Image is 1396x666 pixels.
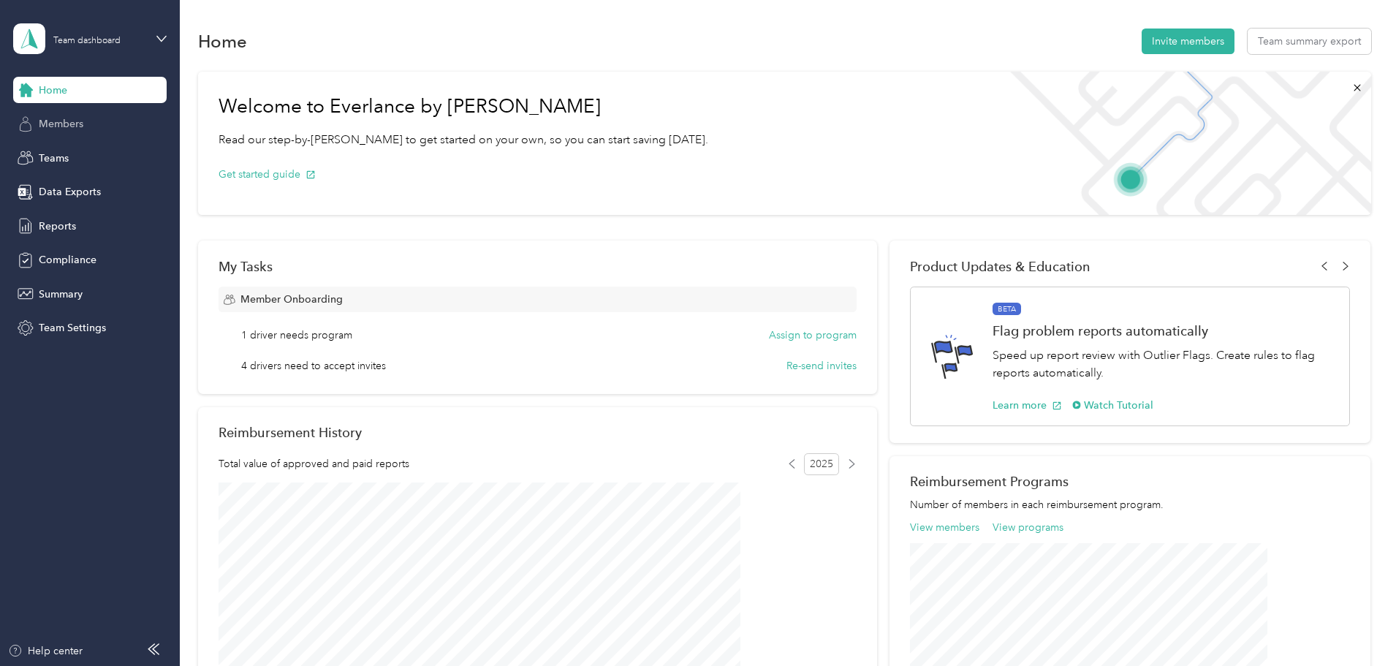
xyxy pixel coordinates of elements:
span: Data Exports [39,184,101,200]
span: Total value of approved and paid reports [219,456,409,472]
h2: Reimbursement History [219,425,362,440]
h1: Home [198,34,247,49]
p: Speed up report review with Outlier Flags. Create rules to flag reports automatically. [993,347,1334,382]
h1: Welcome to Everlance by [PERSON_NAME] [219,95,708,118]
button: Watch Tutorial [1072,398,1153,413]
p: Number of members in each reimbursement program. [910,497,1350,512]
button: Re-send invites [786,358,857,374]
button: Team summary export [1248,29,1371,54]
span: Reports [39,219,76,234]
span: BETA [993,303,1021,316]
span: Compliance [39,252,96,268]
button: View members [910,520,979,535]
iframe: Everlance-gr Chat Button Frame [1314,584,1396,666]
span: 1 driver needs program [241,328,352,343]
span: Team Settings [39,320,106,336]
div: My Tasks [219,259,857,274]
div: Team dashboard [53,37,121,45]
span: 2025 [804,453,839,475]
h2: Reimbursement Programs [910,474,1350,489]
button: Assign to program [769,328,857,343]
img: Welcome to everlance [995,72,1370,215]
button: Invite members [1142,29,1234,54]
span: Product Updates & Education [910,259,1090,274]
button: Get started guide [219,167,316,182]
h1: Flag problem reports automatically [993,323,1334,338]
p: Read our step-by-[PERSON_NAME] to get started on your own, so you can start saving [DATE]. [219,131,708,149]
span: Member Onboarding [240,292,343,307]
span: 4 drivers need to accept invites [241,358,386,374]
button: Help center [8,643,83,659]
span: Summary [39,287,83,302]
button: Learn more [993,398,1062,413]
button: View programs [993,520,1063,535]
span: Home [39,83,67,98]
span: Members [39,116,83,132]
span: Teams [39,151,69,166]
